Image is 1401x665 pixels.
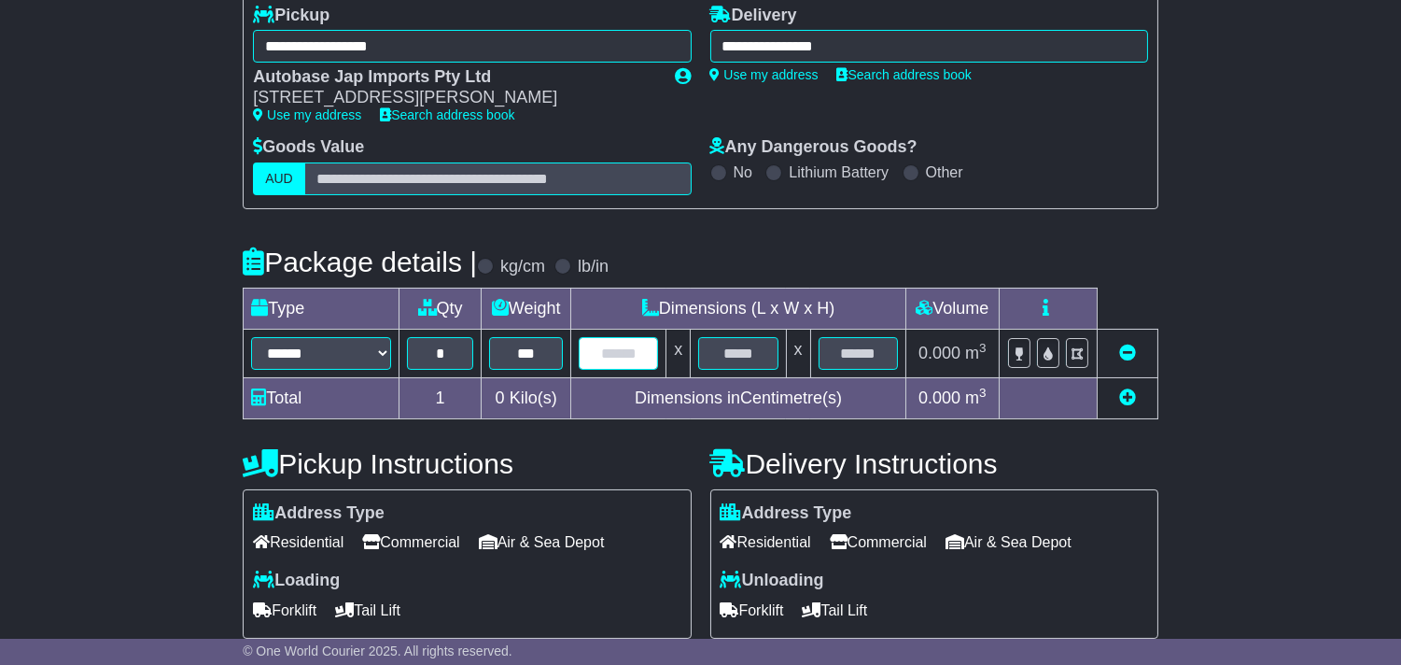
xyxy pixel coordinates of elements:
span: Forklift [721,596,784,625]
a: Use my address [253,107,361,122]
label: Lithium Battery [789,163,889,181]
a: Use my address [710,67,819,82]
span: 0.000 [918,344,960,362]
label: Goods Value [253,137,364,158]
label: Other [926,163,963,181]
span: Residential [721,528,811,557]
td: Dimensions (L x W x H) [571,288,906,329]
span: Air & Sea Depot [479,528,605,557]
label: Unloading [721,571,824,591]
label: kg/cm [500,257,545,277]
label: No [734,163,752,181]
span: Tail Lift [335,596,400,625]
sup: 3 [979,386,987,400]
a: Search address book [837,67,972,82]
td: Qty [399,288,482,329]
span: Residential [253,528,343,557]
label: Any Dangerous Goods? [710,137,918,158]
label: Loading [253,571,340,591]
span: 0 [496,389,505,407]
label: lb/in [578,257,609,277]
div: Autobase Jap Imports Pty Ltd [253,67,656,88]
label: Address Type [253,503,385,524]
td: Type [244,288,399,329]
td: Weight [482,288,571,329]
h4: Package details | [243,247,477,277]
td: Kilo(s) [482,377,571,418]
td: x [786,329,810,377]
td: Volume [905,288,999,329]
span: Air & Sea Depot [946,528,1072,557]
label: Pickup [253,6,329,26]
span: Tail Lift [803,596,868,625]
h4: Delivery Instructions [710,448,1158,479]
td: 1 [399,377,482,418]
span: m [965,344,987,362]
td: x [666,329,691,377]
a: Search address book [380,107,514,122]
span: m [965,389,987,407]
sup: 3 [979,341,987,355]
h4: Pickup Instructions [243,448,691,479]
span: 0.000 [918,389,960,407]
a: Remove this item [1119,344,1136,362]
span: Commercial [830,528,927,557]
label: AUD [253,163,305,195]
label: Delivery [710,6,797,26]
span: Forklift [253,596,316,625]
span: Commercial [362,528,459,557]
div: [STREET_ADDRESS][PERSON_NAME] [253,88,656,108]
label: Address Type [721,503,852,524]
span: © One World Courier 2025. All rights reserved. [243,644,512,658]
a: Add new item [1119,389,1136,407]
td: Dimensions in Centimetre(s) [571,377,906,418]
td: Total [244,377,399,418]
